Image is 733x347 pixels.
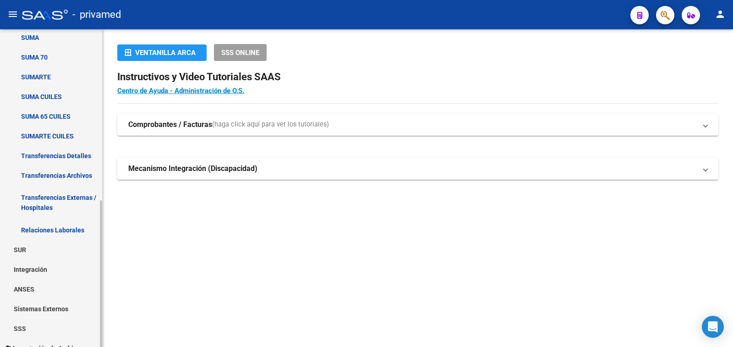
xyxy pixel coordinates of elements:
mat-expansion-panel-header: Comprobantes / Facturas(haga click aquí para ver los tutoriales) [117,114,718,136]
mat-icon: menu [7,9,18,20]
div: Open Intercom Messenger [702,316,724,338]
button: Ventanilla ARCA [117,44,207,61]
span: SSS ONLINE [221,49,259,57]
span: (haga click aquí para ver los tutoriales) [212,120,329,130]
button: SSS ONLINE [214,44,267,61]
h2: Instructivos y Video Tutoriales SAAS [117,68,718,86]
a: Centro de Ayuda - Administración de O.S. [117,87,244,95]
span: - privamed [72,5,121,25]
strong: Comprobantes / Facturas [128,120,212,130]
mat-icon: person [715,9,726,20]
strong: Mecanismo Integración (Discapacidad) [128,164,257,174]
mat-expansion-panel-header: Mecanismo Integración (Discapacidad) [117,158,718,180]
div: Ventanilla ARCA [125,44,199,61]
